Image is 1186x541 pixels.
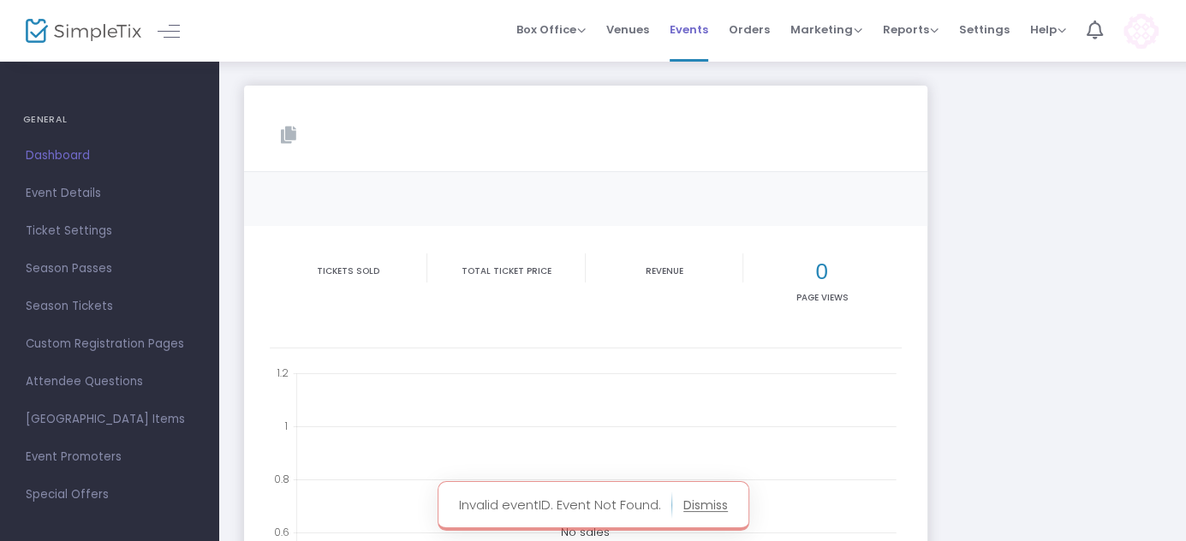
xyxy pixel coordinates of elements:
span: Custom Registration Pages [26,333,193,355]
span: Ticket Settings [26,220,193,242]
span: Box Office [516,21,586,38]
p: Tickets sold [273,265,423,277]
span: Settings [959,8,1010,51]
span: Season Passes [26,258,193,280]
p: Revenue [589,265,739,277]
span: [GEOGRAPHIC_DATA] Items [26,408,193,431]
h2: 0 [747,259,897,285]
span: Reports [883,21,939,38]
span: Attendee Questions [26,371,193,393]
span: Event Promoters [26,446,193,468]
span: Dashboard [26,145,193,167]
span: Marketing [790,21,862,38]
span: Events [670,8,708,51]
p: Page Views [747,291,897,304]
span: Venues [606,8,649,51]
span: Orders [729,8,770,51]
span: Event Details [26,182,193,205]
span: Help [1030,21,1066,38]
span: Special Offers [26,484,193,506]
span: Season Tickets [26,295,193,318]
p: Total Ticket Price [431,265,581,277]
h4: GENERAL [23,103,195,137]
